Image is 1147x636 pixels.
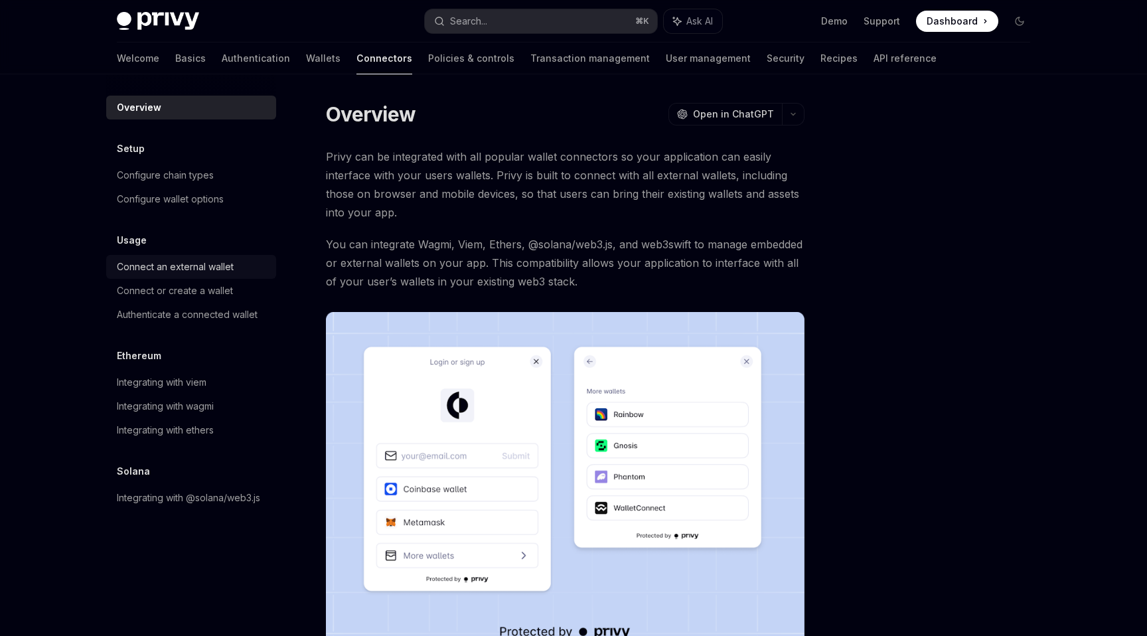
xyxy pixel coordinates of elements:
a: Configure chain types [106,163,276,187]
div: Integrating with ethers [117,422,214,438]
a: Integrating with @solana/web3.js [106,486,276,510]
a: Overview [106,96,276,119]
a: Authenticate a connected wallet [106,303,276,327]
span: Dashboard [927,15,978,28]
a: Connect an external wallet [106,255,276,279]
div: Configure wallet options [117,191,224,207]
a: Basics [175,42,206,74]
button: Ask AI [664,9,722,33]
div: Authenticate a connected wallet [117,307,258,323]
img: dark logo [117,12,199,31]
h5: Usage [117,232,147,248]
a: Welcome [117,42,159,74]
div: Integrating with wagmi [117,398,214,414]
a: Dashboard [916,11,998,32]
a: Wallets [306,42,341,74]
span: ⌘ K [635,16,649,27]
a: Integrating with wagmi [106,394,276,418]
span: Ask AI [686,15,713,28]
div: Search... [450,13,487,29]
a: User management [666,42,751,74]
a: Connect or create a wallet [106,279,276,303]
span: Privy can be integrated with all popular wallet connectors so your application can easily interfa... [326,147,804,222]
button: Toggle dark mode [1009,11,1030,32]
a: API reference [874,42,937,74]
a: Security [767,42,804,74]
span: Open in ChatGPT [693,108,774,121]
a: Recipes [820,42,858,74]
a: Configure wallet options [106,187,276,211]
div: Integrating with @solana/web3.js [117,490,260,506]
button: Search...⌘K [425,9,657,33]
span: You can integrate Wagmi, Viem, Ethers, @solana/web3.js, and web3swift to manage embedded or exter... [326,235,804,291]
h5: Ethereum [117,348,161,364]
a: Authentication [222,42,290,74]
a: Integrating with ethers [106,418,276,442]
div: Integrating with viem [117,374,206,390]
h5: Solana [117,463,150,479]
div: Overview [117,100,161,116]
a: Policies & controls [428,42,514,74]
h5: Setup [117,141,145,157]
div: Connect or create a wallet [117,283,233,299]
a: Connectors [356,42,412,74]
div: Connect an external wallet [117,259,234,275]
a: Demo [821,15,848,28]
a: Transaction management [530,42,650,74]
a: Integrating with viem [106,370,276,394]
h1: Overview [326,102,416,126]
div: Configure chain types [117,167,214,183]
a: Support [864,15,900,28]
button: Open in ChatGPT [668,103,782,125]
